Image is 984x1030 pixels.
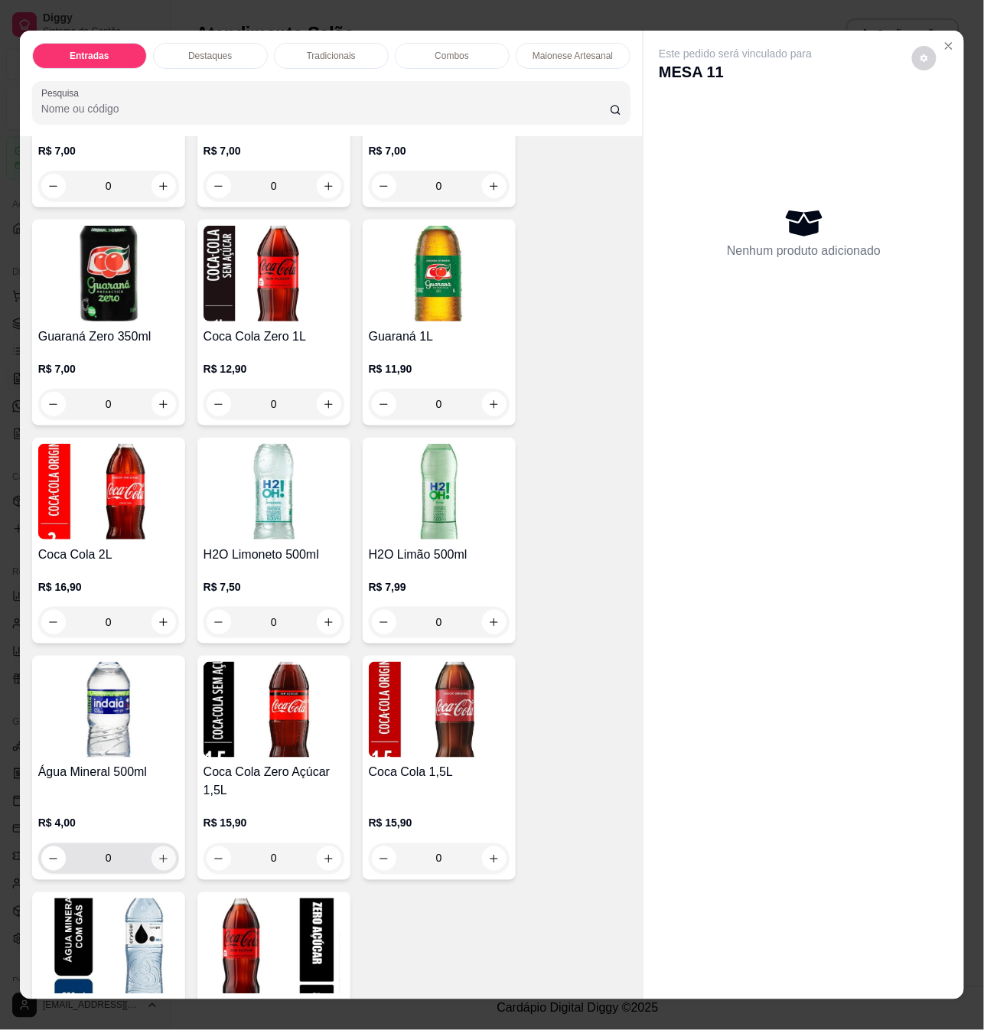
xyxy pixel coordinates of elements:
[912,46,937,70] button: decrease-product-quantity
[38,444,179,539] img: product-image
[207,610,231,634] button: decrease-product-quantity
[207,392,231,416] button: decrease-product-quantity
[204,579,344,595] p: R$ 7,50
[317,392,341,416] button: increase-product-quantity
[369,444,510,539] img: product-image
[152,392,176,416] button: increase-product-quantity
[369,546,510,564] h4: H2O Limão 500ml
[207,846,231,871] button: decrease-product-quantity
[38,662,179,758] img: product-image
[38,546,179,564] h4: Coca Cola 2L
[204,444,344,539] img: product-image
[369,143,510,158] p: R$ 7,00
[482,610,507,634] button: increase-product-quantity
[204,226,344,321] img: product-image
[152,846,176,871] button: increase-product-quantity
[369,579,510,595] p: R$ 7,99
[307,50,356,62] p: Tradicionais
[41,392,66,416] button: decrease-product-quantity
[204,898,344,994] img: product-image
[317,610,341,634] button: increase-product-quantity
[727,242,881,260] p: Nenhum produto adicionado
[369,662,510,758] img: product-image
[70,50,109,62] p: Entradas
[38,764,179,782] h4: Água Mineral 500ml
[152,174,176,198] button: increase-product-quantity
[38,898,179,994] img: product-image
[659,46,812,61] p: Este pedido será vinculado para
[937,34,961,58] button: Close
[482,174,507,198] button: increase-product-quantity
[204,143,344,158] p: R$ 7,00
[152,610,176,634] button: increase-product-quantity
[204,546,344,564] h4: H2O Limoneto 500ml
[204,328,344,346] h4: Coca Cola Zero 1L
[369,226,510,321] img: product-image
[317,846,341,871] button: increase-product-quantity
[204,764,344,800] h4: Coca Cola Zero Açúcar 1,5L
[41,86,84,99] label: Pesquisa
[372,610,396,634] button: decrease-product-quantity
[38,226,179,321] img: product-image
[482,846,507,871] button: increase-product-quantity
[204,816,344,831] p: R$ 15,90
[38,143,179,158] p: R$ 7,00
[533,50,613,62] p: Maionese Artesanal
[372,174,396,198] button: decrease-product-quantity
[41,174,66,198] button: decrease-product-quantity
[317,174,341,198] button: increase-product-quantity
[372,392,396,416] button: decrease-product-quantity
[369,328,510,346] h4: Guaraná 1L
[369,764,510,782] h4: Coca Cola 1,5L
[41,846,66,871] button: decrease-product-quantity
[482,392,507,416] button: increase-product-quantity
[188,50,232,62] p: Destaques
[41,101,610,116] input: Pesquisa
[204,662,344,758] img: product-image
[369,816,510,831] p: R$ 15,90
[38,328,179,346] h4: Guaraná Zero 350ml
[435,50,469,62] p: Combos
[369,361,510,376] p: R$ 11,90
[372,846,396,871] button: decrease-product-quantity
[38,361,179,376] p: R$ 7,00
[207,174,231,198] button: decrease-product-quantity
[38,579,179,595] p: R$ 16,90
[659,61,812,83] p: MESA 11
[41,610,66,634] button: decrease-product-quantity
[38,816,179,831] p: R$ 4,00
[204,361,344,376] p: R$ 12,90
